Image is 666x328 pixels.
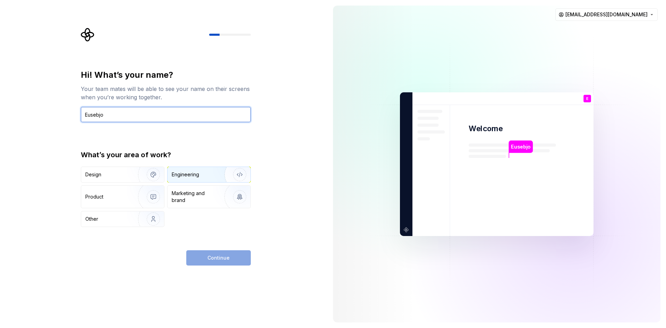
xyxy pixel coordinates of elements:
span: [EMAIL_ADDRESS][DOMAIN_NAME] [565,11,648,18]
div: Design [85,171,101,178]
p: Welcome [469,124,503,134]
div: Product [85,193,103,200]
p: E [586,96,588,100]
div: Engineering [172,171,199,178]
button: [EMAIL_ADDRESS][DOMAIN_NAME] [555,8,658,21]
div: Hi! What’s your name? [81,69,251,81]
input: Han Solo [81,107,251,122]
svg: Supernova Logo [81,28,95,42]
div: Other [85,216,98,222]
div: Marketing and brand [172,190,219,204]
p: Eusebjo [511,143,530,150]
div: Your team mates will be able to see your name on their screens when you’re working together. [81,85,251,101]
div: What’s your area of work? [81,150,251,160]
